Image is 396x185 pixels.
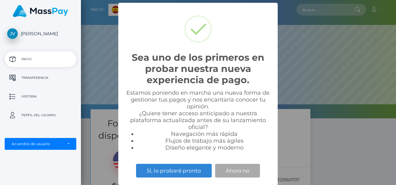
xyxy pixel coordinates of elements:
span: [PERSON_NAME] [5,31,76,36]
li: Diseño elegante y moderno [137,144,271,151]
p: Transferencia [7,73,74,83]
li: Navegación más rápida [137,130,271,137]
p: Inicio [7,55,74,64]
div: Estamos poniendo en marcha una nueva forma de gestionar tus pagos y nos encantaría conocer tu opi... [125,89,271,151]
div: Acuerdos de usuario [12,141,63,146]
p: Historia [7,92,74,101]
button: Sí, lo probaré pronto [136,164,212,178]
li: Flujos de trabajo más ágiles [137,137,271,144]
p: Perfil del usuario [7,111,74,120]
button: Ahora no [215,164,260,178]
h2: Sea uno de los primeros en probar nuestra nueva experiencia de pago. [125,52,271,86]
button: Acuerdos de usuario [5,138,76,150]
img: MassPay [13,5,68,17]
